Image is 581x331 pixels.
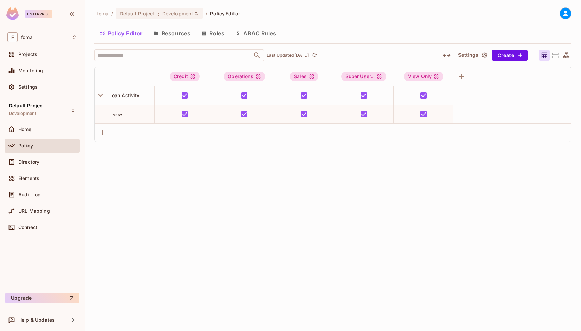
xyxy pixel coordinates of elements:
[97,10,109,17] span: the active workspace
[18,208,50,214] span: URL Mapping
[111,10,113,17] li: /
[492,50,528,61] button: Create
[18,159,39,165] span: Directory
[341,72,387,81] span: Super User/Admin
[120,10,155,17] span: Default Project
[18,68,43,73] span: Monitoring
[5,293,79,303] button: Upgrade
[230,25,282,42] button: ABAC Rules
[18,127,32,132] span: Home
[157,11,160,16] span: :
[148,25,196,42] button: Resources
[309,51,319,59] span: Click to refresh data
[196,25,230,42] button: Roles
[455,50,489,61] button: Settings
[18,143,33,149] span: Policy
[404,72,443,81] div: View Only
[9,103,44,108] span: Default Project
[21,35,33,40] span: Workspace: fcma
[6,7,19,20] img: SReyMgAAAABJRU5ErkJggg==
[18,317,55,323] span: Help & Updates
[311,51,319,59] button: refresh
[290,72,318,81] div: Sales
[18,192,41,197] span: Audit Log
[7,32,18,42] span: F
[162,10,193,17] span: Development
[94,25,148,42] button: Policy Editor
[170,72,200,81] div: Credit
[25,10,52,18] div: Enterprise
[107,92,140,98] span: Loan Activity
[113,112,123,117] span: view
[18,225,37,230] span: Connect
[224,72,265,81] div: Operations
[9,111,36,116] span: Development
[18,52,37,57] span: Projects
[267,53,309,58] p: Last Updated [DATE]
[206,10,207,17] li: /
[210,10,240,17] span: Policy Editor
[18,84,38,90] span: Settings
[312,52,317,59] span: refresh
[252,51,262,60] button: Open
[18,176,39,181] span: Elements
[341,72,387,81] div: Super User...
